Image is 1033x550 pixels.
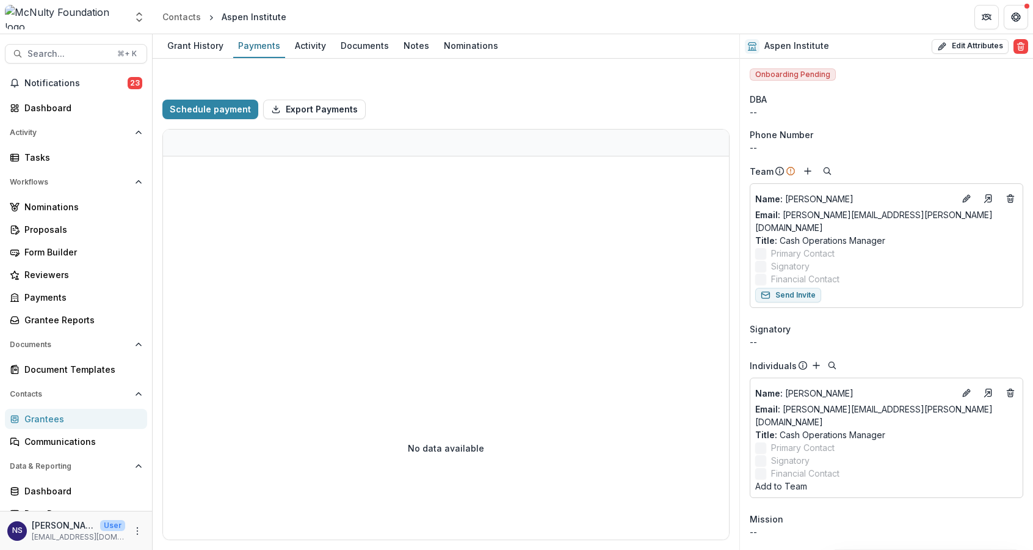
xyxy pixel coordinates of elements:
p: No data available [408,442,484,455]
p: [PERSON_NAME] [32,519,95,532]
a: Reviewers [5,265,147,285]
button: Edit Attributes [932,39,1009,54]
a: Email: [PERSON_NAME][EMAIL_ADDRESS][PERSON_NAME][DOMAIN_NAME] [755,208,1018,234]
a: Proposals [5,219,147,240]
span: Primary Contact [771,247,835,260]
p: [PERSON_NAME] [755,193,954,205]
span: Mission [750,513,783,526]
a: Document Templates [5,359,147,380]
div: Form Builder [24,246,137,258]
span: Title : [755,235,777,246]
span: Documents [10,340,130,349]
a: Data Report [5,504,147,524]
button: Open Contacts [5,384,147,404]
button: Open Workflows [5,172,147,192]
button: Deletes [1003,191,1018,206]
a: Go to contact [979,383,998,403]
p: User [100,520,125,531]
span: Data & Reporting [10,462,130,471]
a: Dashboard [5,98,147,118]
span: Search... [27,49,110,59]
div: Reviewers [24,268,137,281]
a: Documents [336,34,394,58]
div: Dashboard [24,101,137,114]
h2: Aspen Institute [764,41,829,51]
span: Title : [755,430,777,440]
div: Payments [24,291,137,304]
p: [EMAIL_ADDRESS][DOMAIN_NAME] [32,532,125,543]
button: Partners [974,5,999,29]
div: Documents [336,37,394,54]
button: Add to Team [755,480,807,493]
p: Individuals [750,359,797,372]
div: Grant History [162,37,228,54]
div: ⌘ + K [115,47,139,61]
button: Add [800,164,815,178]
span: Primary Contact [771,441,835,454]
div: Proposals [24,223,137,236]
button: Open entity switcher [131,5,148,29]
button: Search... [5,44,147,64]
button: Export Payments [263,100,366,119]
nav: breadcrumb [158,8,291,26]
button: Notifications23 [5,73,147,93]
div: Data Report [24,507,137,520]
a: Contacts [158,8,206,26]
button: Open Data & Reporting [5,457,147,476]
a: Name: [PERSON_NAME] [755,387,954,400]
a: Notes [399,34,434,58]
a: Nominations [5,197,147,217]
div: -- [750,106,1023,119]
a: Name: [PERSON_NAME] [755,193,954,205]
a: Dashboard [5,481,147,501]
img: McNulty Foundation logo [5,5,126,29]
div: Contacts [162,10,201,23]
a: Grant History [162,34,228,58]
div: Tasks [24,151,137,164]
div: Nominations [24,200,137,213]
a: Tasks [5,147,147,167]
div: -- [750,141,1023,154]
a: Form Builder [5,242,147,262]
p: Cash Operations Manager [755,234,1018,247]
span: Name : [755,194,783,204]
span: Signatory [771,260,810,273]
span: Signatory [750,323,791,335]
p: [PERSON_NAME] [755,387,954,400]
a: Grantees [5,409,147,429]
div: -- [750,335,1023,348]
p: Team [750,165,774,178]
a: Go to contact [979,189,998,208]
button: Search [820,164,835,178]
a: Payments [5,287,147,307]
div: Nina Sawhney [12,527,23,535]
p: Cash Operations Manager [755,428,1018,441]
div: Dashboard [24,485,137,497]
div: Communications [24,435,137,448]
button: Schedule payment [162,100,258,119]
button: Open Activity [5,123,147,142]
span: Financial Contact [771,273,839,285]
div: Grantees [24,413,137,425]
a: Grantee Reports [5,310,147,330]
div: Notes [399,37,434,54]
span: Email: [755,210,780,220]
span: Contacts [10,390,130,398]
a: Payments [233,34,285,58]
div: Payments [233,37,285,54]
button: Edit [959,191,974,206]
span: Phone Number [750,128,813,141]
button: Open Documents [5,335,147,354]
button: Search [825,358,839,373]
div: Aspen Institute [222,10,286,23]
div: Document Templates [24,363,137,376]
span: Name : [755,388,783,398]
a: Email: [PERSON_NAME][EMAIL_ADDRESS][PERSON_NAME][DOMAIN_NAME] [755,403,1018,428]
button: Delete [1013,39,1028,54]
span: Email: [755,404,780,414]
button: More [130,524,145,538]
span: Signatory [771,454,810,467]
span: Notifications [24,78,128,89]
button: Send Invite [755,288,821,302]
button: Get Help [1004,5,1028,29]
